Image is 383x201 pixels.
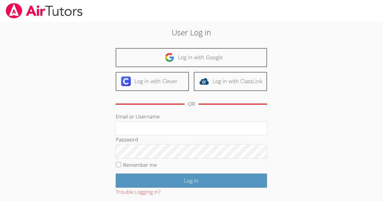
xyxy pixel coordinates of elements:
div: OR [188,100,195,109]
a: Log in with Google [116,48,267,67]
img: airtutors_banner-c4298cdbf04f3fff15de1276eac7730deb9818008684d7c2e4769d2f7ddbe033.png [5,3,83,18]
a: Log in with Clever [116,72,189,91]
label: Password [116,136,138,143]
button: Trouble Logging In? [116,188,160,196]
label: Remember me [123,161,157,168]
a: Log in with ClassLink [194,72,267,91]
img: classlink-logo-d6bb404cc1216ec64c9a2012d9dc4662098be43eaf13dc465df04b49fa7ab582.svg [199,76,209,86]
label: Email or Username [116,113,160,120]
h2: User Log in [88,27,295,38]
img: clever-logo-6eab21bc6e7a338710f1a6ff85c0baf02591cd810cc4098c63d3a4b26e2feb20.svg [121,76,131,86]
input: Log in [116,173,267,188]
img: google-logo-50288ca7cdecda66e5e0955fdab243c47b7ad437acaf1139b6f446037453330a.svg [165,53,174,62]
